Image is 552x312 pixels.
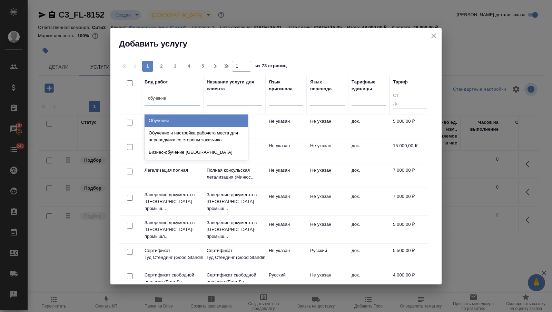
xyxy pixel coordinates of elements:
[119,38,442,49] h2: Добавить услугу
[184,61,195,72] button: 4
[255,62,287,72] span: из 73 страниц
[393,100,427,109] input: До
[145,79,168,85] div: Вид работ
[265,114,307,139] td: Не указан
[390,163,431,188] td: 7 000,00 ₽
[145,127,248,146] div: Обучение и настройка рабочего места для переводчика со стороны заказчика
[197,61,208,72] button: 5
[310,79,345,92] div: Язык перевода
[184,63,195,70] span: 4
[348,139,390,163] td: док.
[265,268,307,292] td: Русский
[265,139,307,163] td: Не указан
[145,146,248,159] div: Бизнес-обучение [GEOGRAPHIC_DATA]
[265,163,307,188] td: Не указан
[170,61,181,72] button: 3
[390,190,431,214] td: 7 000,00 ₽
[207,247,262,261] p: Сертификат Гуд Стендинг (Good Standin...
[393,92,427,100] input: От
[156,63,167,70] span: 2
[348,244,390,268] td: док.
[307,190,348,214] td: Не указан
[265,218,307,242] td: Не указан
[207,167,262,181] p: Полная консульская легализация (Минюс...
[269,79,303,92] div: Язык оригинала
[390,218,431,242] td: 5 000,00 ₽
[145,272,200,285] p: Сертификат свободной продажи (Free Sa...
[307,244,348,268] td: Русский
[390,114,431,139] td: 5 000,00 ₽
[348,218,390,242] td: док.
[390,268,431,292] td: 4 000,00 ₽
[156,61,167,72] button: 2
[145,167,200,174] p: Легализация полная
[348,163,390,188] td: док.
[207,79,262,92] div: Название услуги для клиента
[307,139,348,163] td: Не указан
[428,31,439,41] button: close
[145,191,200,212] p: Заверение документа в [GEOGRAPHIC_DATA]-промыш...
[352,79,386,92] div: Тарифные единицы
[145,219,200,240] p: Заверение документа в [GEOGRAPHIC_DATA]-промышл...
[170,63,181,70] span: 3
[145,247,200,261] p: Сертификат Гуд Стендинг (Good Standin...
[265,190,307,214] td: Не указан
[207,191,262,212] p: Заверение документа в [GEOGRAPHIC_DATA]-промыш...
[207,272,262,285] p: Сертификат свободной продажи (Free Sa...
[145,114,248,127] div: Обучение
[307,114,348,139] td: Не указан
[307,163,348,188] td: Не указан
[207,219,262,240] p: Заверение документа в [GEOGRAPHIC_DATA]-промыш...
[393,79,408,85] div: Тариф
[348,268,390,292] td: док.
[390,139,431,163] td: 15 000,00 ₽
[307,218,348,242] td: Не указан
[348,190,390,214] td: док.
[307,268,348,292] td: Не указан
[265,244,307,268] td: Не указан
[197,63,208,70] span: 5
[348,114,390,139] td: док.
[390,244,431,268] td: 5 500,00 ₽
